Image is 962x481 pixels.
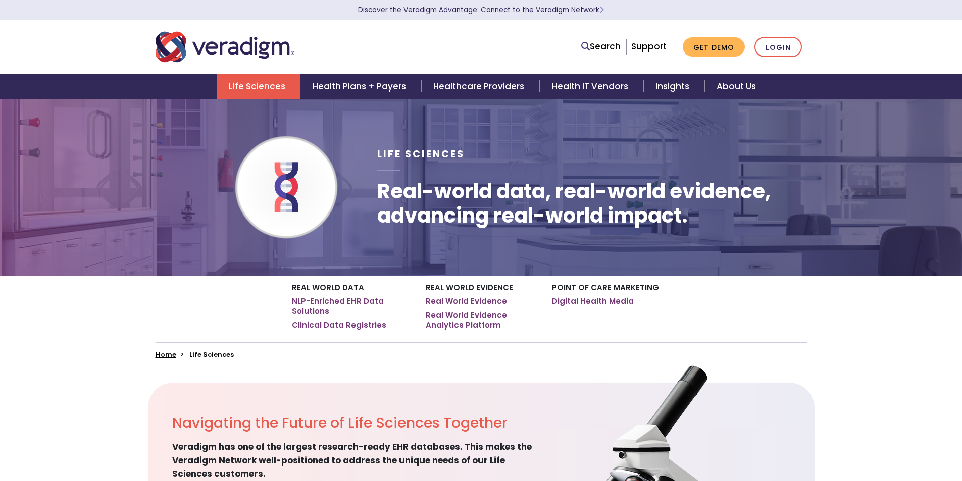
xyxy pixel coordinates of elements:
a: Support [631,40,667,52]
h2: Navigating the Future of Life Sciences Together [172,415,537,432]
a: Real World Evidence [426,296,507,306]
a: NLP-Enriched EHR Data Solutions [292,296,411,316]
a: Clinical Data Registries [292,320,386,330]
a: Real World Evidence Analytics Platform [426,310,537,330]
a: Health Plans + Payers [300,74,421,99]
span: Life Sciences [377,147,465,161]
h1: Real-world data, real-world evidence, advancing real-world impact. [377,179,806,228]
a: Healthcare Providers [421,74,539,99]
a: About Us [704,74,768,99]
a: Login [754,37,802,58]
a: Home [156,350,176,359]
span: Learn More [599,5,604,15]
a: Life Sciences [217,74,300,99]
a: Insights [643,74,704,99]
img: Veradigm logo [156,30,294,64]
a: Health IT Vendors [540,74,643,99]
a: Digital Health Media [552,296,634,306]
a: Search [581,40,621,54]
a: Get Demo [683,37,745,57]
a: Discover the Veradigm Advantage: Connect to the Veradigm NetworkLearn More [358,5,604,15]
